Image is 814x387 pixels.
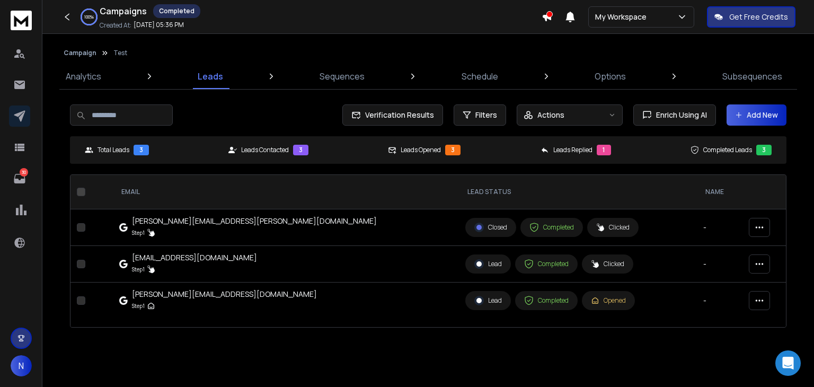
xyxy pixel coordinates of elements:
p: Leads Contacted [241,146,289,154]
button: Enrich Using AI [633,104,716,126]
p: [DATE] 05:36 PM [134,21,184,29]
div: Opened [591,296,626,305]
p: Schedule [462,70,498,83]
button: Verification Results [342,104,443,126]
a: 30 [9,168,30,189]
h1: Campaigns [100,5,147,17]
p: Created At: [100,21,131,30]
div: 3 [134,145,149,155]
button: Filters [454,104,506,126]
div: 3 [445,145,461,155]
div: 3 [293,145,308,155]
img: logo [11,11,32,30]
th: LEAD STATUS [459,175,697,209]
p: Test [113,49,127,57]
div: [PERSON_NAME][EMAIL_ADDRESS][DOMAIN_NAME] [132,289,317,300]
button: N [11,355,32,376]
div: [PERSON_NAME][EMAIL_ADDRESS][PERSON_NAME][DOMAIN_NAME] [132,216,377,226]
p: 30 [20,168,28,177]
span: Filters [475,110,497,120]
a: Subsequences [716,64,789,89]
div: 3 [756,145,772,155]
div: Lead [474,296,502,305]
a: Sequences [313,64,371,89]
div: Clicked [591,260,624,268]
span: Verification Results [361,110,434,120]
div: Completed [524,296,569,305]
div: Completed [524,259,569,269]
button: Get Free Credits [707,6,795,28]
a: Schedule [455,64,505,89]
div: Completed [153,4,200,18]
span: Enrich Using AI [652,110,707,120]
p: My Workspace [595,12,651,22]
div: Clicked [596,223,630,232]
p: Completed Leads [703,146,752,154]
div: [EMAIL_ADDRESS][DOMAIN_NAME] [132,252,257,263]
a: Analytics [59,64,108,89]
p: Analytics [66,70,101,83]
a: Leads [191,64,229,89]
p: Step 1 [132,301,145,311]
td: - [697,246,742,283]
p: Step 1 [132,227,145,238]
p: Total Leads [98,146,129,154]
p: Actions [537,110,564,120]
p: 100 % [84,14,94,20]
p: Options [595,70,626,83]
div: Open Intercom Messenger [775,350,801,376]
th: NAME [697,175,742,209]
td: - [697,283,742,319]
td: - [697,209,742,246]
p: Sequences [320,70,365,83]
div: Completed [529,223,574,232]
p: Get Free Credits [729,12,788,22]
p: Leads Replied [553,146,592,154]
th: EMAIL [113,175,459,209]
div: 1 [597,145,611,155]
p: Leads Opened [401,146,441,154]
button: Add New [727,104,786,126]
p: Step 1 [132,264,145,275]
p: Leads [198,70,223,83]
div: Lead [474,259,502,269]
div: Closed [474,223,507,232]
a: Options [588,64,632,89]
p: Subsequences [722,70,782,83]
button: Campaign [64,49,96,57]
